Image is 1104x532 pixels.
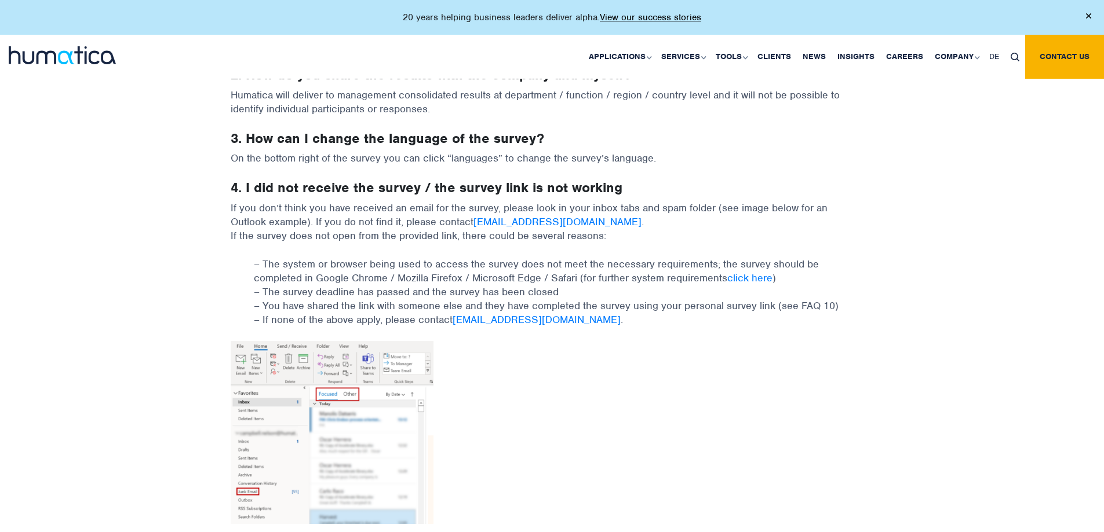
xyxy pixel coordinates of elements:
strong: 3. How can I change the language of the survey? [231,130,544,147]
a: [EMAIL_ADDRESS][DOMAIN_NAME] [473,215,642,228]
a: Contact us [1025,35,1104,79]
a: Applications [583,35,655,79]
p: 20 years helping business leaders deliver alpha. [403,12,701,23]
a: Careers [880,35,929,79]
a: DE [983,35,1005,79]
a: Company [929,35,983,79]
img: Screenshot of Outlook inbox highlighting tabs and junk folder [231,341,433,523]
img: logo [9,46,116,64]
a: click here [727,271,773,284]
img: search_icon [1011,53,1019,61]
strong: 4. I did not receive the survey / the survey link is not working [231,179,622,196]
a: [EMAIL_ADDRESS][DOMAIN_NAME] [453,313,621,326]
a: Insights [832,35,880,79]
span: DE [989,52,999,61]
p: – The system or browser being used to access the survey does not meet the necessary requirements;... [231,257,874,341]
a: Clients [752,35,797,79]
a: Tools [710,35,752,79]
p: If you don’t think you have received an email for the survey, please look in your inbox tabs and ... [231,201,874,257]
a: News [797,35,832,79]
a: View our success stories [600,12,701,23]
p: Humatica will deliver to management consolidated results at department / function / region / coun... [231,88,874,130]
a: Services [655,35,710,79]
p: On the bottom right of the survey you can click “languages” to change the survey’s language. [231,151,874,179]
